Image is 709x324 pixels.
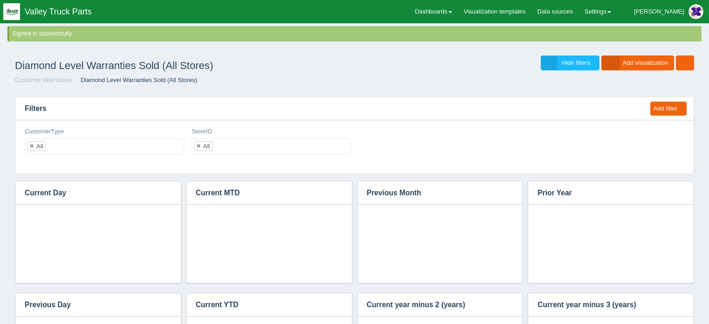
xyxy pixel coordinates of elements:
img: q1blfpkbivjhsugxdrfq.png [3,3,20,20]
h3: Previous Day [15,293,167,317]
img: Profile Picture [688,4,703,19]
h3: Current YTD [186,293,338,317]
div: All [203,143,210,149]
label: StoreID [192,127,212,136]
div: All [36,143,43,149]
div: Signed in successfully. [12,29,700,38]
span: Hide filters [562,59,590,66]
button: Add filter [650,102,687,116]
li: Diamond Level Warranties Sold (All Stores) [74,76,197,85]
h3: Current year minus 2 (years) [358,293,509,317]
label: CustomerType [25,127,64,136]
h3: Filters [15,97,641,120]
h1: Diamond Level Warranties Sold (All Stores) [15,55,355,76]
a: Customer Warranties [15,76,72,83]
h3: Current Day [15,181,167,205]
h3: Current MTD [186,181,338,205]
h3: Prior Year [528,181,680,205]
span: Valley Truck Parts [25,7,92,16]
div: [PERSON_NAME] [634,2,684,21]
h3: Previous Month [358,181,495,205]
h3: Current year minus 3 (years) [528,293,680,317]
a: Add visualization [601,55,675,71]
a: Hide filters [541,55,599,71]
